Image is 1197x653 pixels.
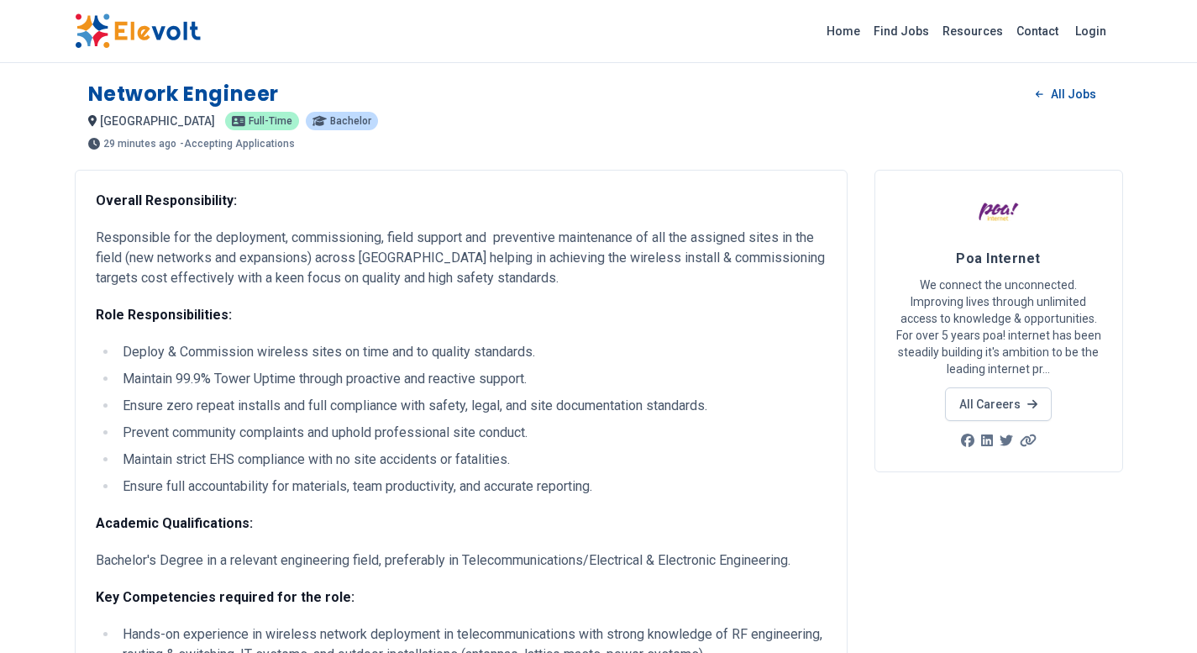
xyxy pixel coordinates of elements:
[956,250,1040,266] span: Poa Internet
[96,307,232,323] strong: Role Responsibilities:
[895,276,1102,377] p: We connect the unconnected. Improving lives through unlimited access to knowledge & opportunities...
[96,589,354,605] strong: Key Competencies required for the role:
[75,13,201,49] img: Elevolt
[96,228,827,288] p: Responsible for the deployment, commissioning, field support and preventive maintenance of all th...
[96,515,253,531] strong: Academic Qualifications:
[180,139,295,149] p: - Accepting Applications
[330,116,371,126] span: Bachelor
[1065,14,1116,48] a: Login
[118,342,827,362] li: Deploy & Commission wireless sites on time and to quality standards.
[100,114,215,128] span: [GEOGRAPHIC_DATA]
[118,369,827,389] li: Maintain 99.9% Tower Uptime through proactive and reactive support.
[1022,82,1109,107] a: All Jobs
[867,18,936,45] a: Find Jobs
[96,550,827,571] p: Bachelor's Degree in a relevant engineering field, preferably in Telecommunications/Electrical & ...
[88,81,280,108] h1: Network Engineer
[118,423,827,443] li: Prevent community complaints and uphold professional site conduct.
[118,396,827,416] li: Ensure zero repeat installs and full compliance with safety, legal, and site documentation standa...
[118,450,827,470] li: Maintain strict EHS compliance with no site accidents or fatalities.
[118,477,827,497] li: Ensure full accountability for materials, team productivity, and accurate reporting.
[1010,18,1065,45] a: Contact
[103,139,176,149] span: 29 minutes ago
[936,18,1010,45] a: Resources
[945,387,1052,421] a: All Careers
[978,191,1020,233] img: Poa Internet
[96,192,237,208] strong: Overall Responsibility:
[820,18,867,45] a: Home
[249,116,292,126] span: Full-time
